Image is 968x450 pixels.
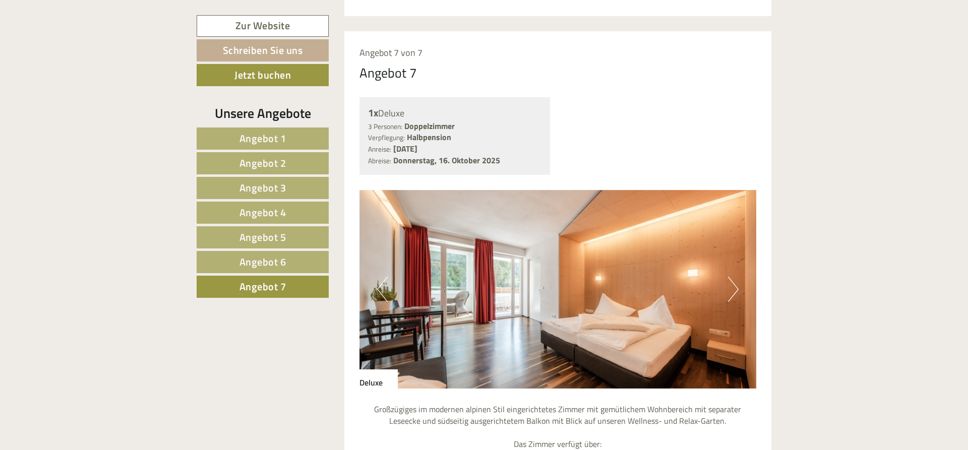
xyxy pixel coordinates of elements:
span: Angebot 7 [239,279,286,294]
a: Zur Website [197,15,329,37]
div: Angebot 7 [359,63,417,82]
span: Angebot 2 [239,155,286,171]
span: Angebot 4 [239,205,286,220]
span: Angebot 3 [239,180,286,196]
div: Deluxe [368,106,542,120]
a: Schreiben Sie uns [197,39,329,61]
b: Doppelzimmer [404,120,455,132]
button: Previous [377,277,388,302]
b: [DATE] [393,143,417,155]
small: Verpflegung: [368,133,405,143]
span: Angebot 1 [239,131,286,146]
small: Abreise: [368,156,391,166]
button: Senden [332,261,397,283]
span: Angebot 5 [239,229,286,245]
div: Guten Tag, wie können wir Ihnen helfen? [8,27,161,58]
small: Anreise: [368,144,391,154]
a: Jetzt buchen [197,64,329,86]
b: Donnerstag, 16. Oktober 2025 [393,154,500,166]
small: 3 Personen: [368,121,402,132]
div: Unsere Angebote [197,104,329,122]
div: Deluxe [359,369,398,389]
b: Halbpension [407,131,451,143]
small: 09:54 [15,49,156,56]
div: [GEOGRAPHIC_DATA] [15,29,156,37]
b: 1x [368,105,378,120]
button: Next [728,277,739,302]
span: Angebot 6 [239,254,286,270]
div: [DATE] [181,8,216,25]
img: image [359,190,757,389]
span: Angebot 7 von 7 [359,46,422,59]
